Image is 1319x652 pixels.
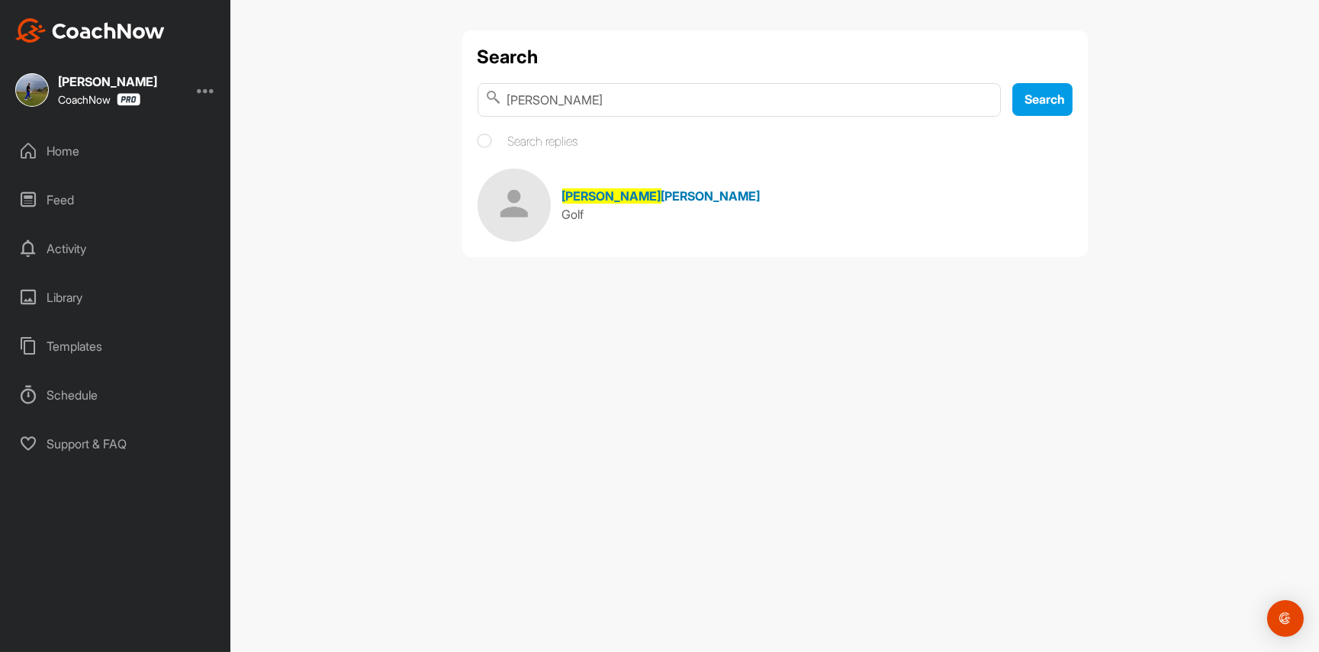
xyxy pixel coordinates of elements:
[8,278,224,316] div: Library
[58,93,140,106] div: CoachNow
[478,169,551,242] img: Space Logo
[15,18,165,43] img: CoachNow
[8,132,224,170] div: Home
[478,169,1073,242] a: [PERSON_NAME][PERSON_NAME]Golf
[478,83,1001,117] input: Search
[8,181,224,219] div: Feed
[8,230,224,268] div: Activity
[478,132,578,150] label: Search replies
[58,75,157,88] div: [PERSON_NAME]
[8,376,224,414] div: Schedule
[661,188,761,204] span: [PERSON_NAME]
[1267,600,1304,637] div: Open Intercom Messenger
[478,46,1073,68] h1: Search
[8,327,224,365] div: Templates
[117,93,140,106] img: CoachNow Pro
[8,425,224,463] div: Support & FAQ
[1025,92,1065,107] span: Search
[562,188,661,204] span: [PERSON_NAME]
[15,73,49,107] img: square_7a2f5a21f41bee58bdc20557bdcfd6ec.jpg
[562,207,584,222] span: Golf
[1012,83,1073,116] button: Search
